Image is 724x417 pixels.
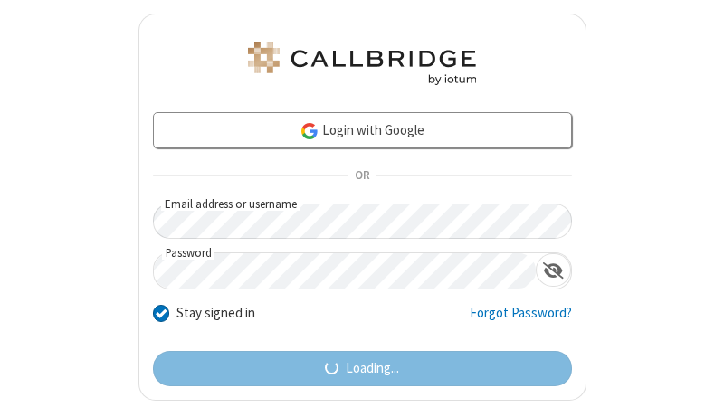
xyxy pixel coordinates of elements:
div: Show password [536,253,571,287]
label: Stay signed in [176,303,255,324]
a: Forgot Password? [470,303,572,337]
img: google-icon.png [300,121,319,141]
span: Loading... [346,358,399,379]
iframe: Chat [679,370,710,404]
input: Email address or username [153,204,572,239]
input: Password [154,253,536,289]
img: Astra [244,42,480,85]
span: OR [348,164,376,189]
button: Loading... [153,351,572,387]
a: Login with Google [153,112,572,148]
